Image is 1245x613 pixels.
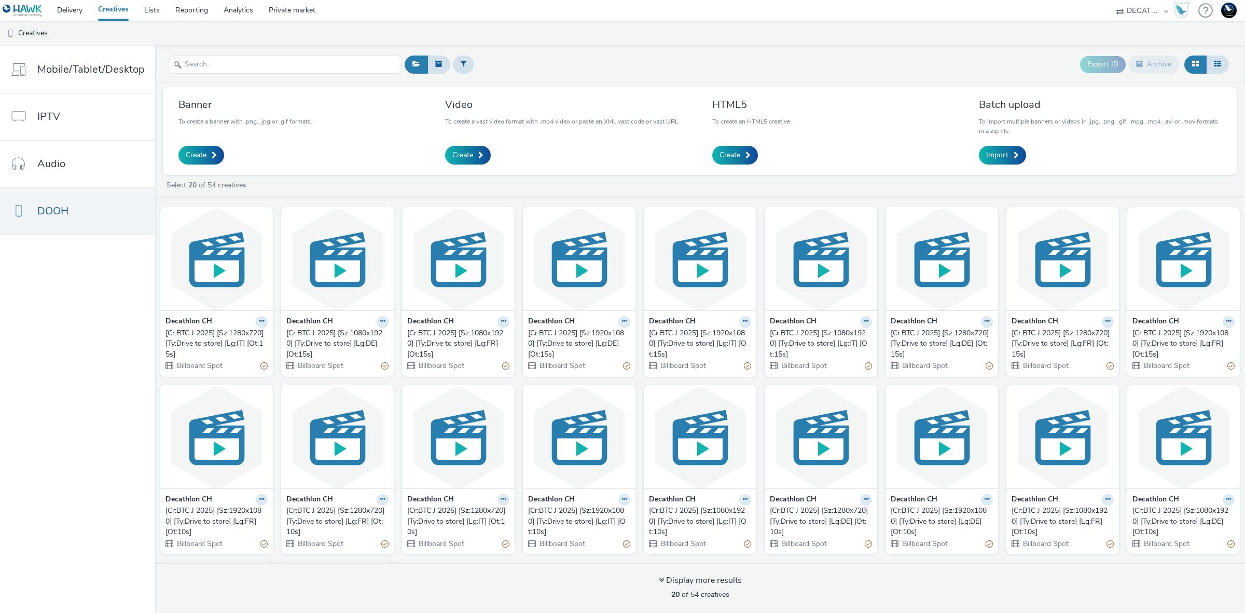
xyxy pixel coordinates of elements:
strong: Decathlon CH [407,316,454,328]
span: Create [452,150,473,160]
img: [Cr:BTC J 2025] [Sz:1080x1920] [Ty:Drive to store] [Lg:IT] [Ot:10s] visual [646,387,754,488]
img: Support Hawk [1221,3,1237,18]
a: [Cr:BTC J 2025] [Sz:1920x1080] [Ty:Drive to store] [Lg:DE] [Ot:15s] [528,328,630,360]
div: [Cr:BTC J 2025] [Sz:1280x720] [Ty:Drive to store] [Lg:FR] [Ot:10s] [286,506,384,537]
div: [Cr:BTC J 2025] [Sz:1280x720] [Ty:Drive to store] [Lg:IT] [Ot:10s] [407,506,505,537]
span: Billboard Spot [659,361,706,371]
img: [Cr:BTC J 2025] [Sz:1280x720] [Ty:Drive to store] [Lg:IT] [Ot:15s] visual [163,209,270,310]
span: Billboard Spot [176,539,223,549]
span: Billboard Spot [297,539,343,549]
a: [Cr:BTC J 2025] [Sz:1080x1920] [Ty:Drive to store] [Lg:IT] [Ot:15s] [770,328,872,360]
div: [Cr:BTC J 2025] [Sz:1080x1920] [Ty:Drive to store] [Lg:IT] [Ot:10s] [649,506,747,537]
div: [Cr:BTC J 2025] [Sz:1080x1920] [Ty:Drive to store] [Lg:DE] [Ot:15s] [286,328,384,360]
p: To create an HTML5 creative. [712,117,792,126]
div: Partially valid [381,361,389,372]
div: Partially valid [1227,538,1235,549]
div: [Cr:BTC J 2025] [Sz:1080x1920] [Ty:Drive to store] [Lg:DE] [Ot:10s] [1132,506,1230,537]
a: [Cr:BTC J 2025] [Sz:1920x1080] [Ty:Drive to store] [Lg:DE] [Ot:10s] [891,506,993,537]
span: Billboard Spot [1143,539,1189,549]
img: [Cr:BTC J 2025] [Sz:1080x1920] [Ty:Drive to store] [Lg:DE] [Ot:15s] visual [284,209,391,310]
span: Create [186,150,206,160]
button: Table [1206,56,1229,73]
a: [Cr:BTC J 2025] [Sz:1080x1920] [Ty:Drive to store] [Lg:DE] [Ot:15s] [286,328,389,360]
a: [Cr:BTC J 2025] [Sz:1920x1080] [Ty:Drive to store] [Lg:IT] [Ot:15s] [649,328,751,360]
strong: Decathlon CH [1012,494,1058,506]
a: [Cr:BTC J 2025] [Sz:1080x1920] [Ty:Drive to store] [Lg:IT] [Ot:10s] [649,506,751,537]
a: [Cr:BTC J 2025] [Sz:1280x720] [Ty:Drive to store] [Lg:DE] [Ot:15s] [891,328,993,360]
h3: Batch upload [979,98,1222,112]
div: [Cr:BTC J 2025] [Sz:1280x720] [Ty:Drive to store] [Lg:DE] [Ot:10s] [770,506,868,537]
a: Hawk Academy [1173,2,1193,19]
div: [Cr:BTC J 2025] [Sz:1080x1920] [Ty:Drive to store] [Lg:FR] [Ot:15s] [407,328,505,360]
img: [Cr:BTC J 2025] [Sz:1080x1920] [Ty:Drive to store] [Lg:DE] [Ot:10s] visual [1130,387,1237,488]
strong: Decathlon CH [891,494,937,506]
span: Billboard Spot [901,539,948,549]
strong: Decathlon CH [1132,316,1179,328]
strong: Decathlon CH [528,316,575,328]
img: [Cr:BTC J 2025] [Sz:1080x1920] [Ty:Drive to store] [Lg:FR] [Ot:10s] visual [1009,387,1116,488]
strong: Decathlon CH [649,316,696,328]
div: Partially valid [381,538,389,549]
span: Billboard Spot [418,361,464,371]
a: [Cr:BTC J 2025] [Sz:1080x1920] [Ty:Drive to store] [Lg:DE] [Ot:10s] [1132,506,1235,537]
img: [Cr:BTC J 2025] [Sz:1280x720] [Ty:Drive to store] [Lg:FR] [Ot:10s] visual [284,387,391,488]
img: dooh [5,29,16,39]
span: Mobile/Tablet/Desktop [37,62,145,77]
button: Export ID [1080,56,1126,73]
div: [Cr:BTC J 2025] [Sz:1920x1080] [Ty:Drive to store] [Lg:FR] [Ot:15s] [1132,328,1230,360]
button: Grid [1184,56,1207,73]
span: Billboard Spot [901,361,948,371]
span: Billboard Spot [1022,361,1069,371]
div: Partially valid [986,538,993,549]
strong: Decathlon CH [165,316,212,328]
span: Import [986,150,1008,160]
a: [Cr:BTC J 2025] [Sz:1080x1920] [Ty:Drive to store] [Lg:FR] [Ot:15s] [407,328,509,360]
div: [Cr:BTC J 2025] [Sz:1920x1080] [Ty:Drive to store] [Lg:DE] [Ot:10s] [891,506,989,537]
div: [Cr:BTC J 2025] [Sz:1280x720] [Ty:Drive to store] [Lg:IT] [Ot:15s] [165,328,264,360]
div: Partially valid [623,361,630,372]
a: Create [178,146,224,165]
strong: Decathlon CH [528,494,575,506]
span: Billboard Spot [176,361,223,371]
div: Partially valid [744,361,751,372]
span: Billboard Spot [780,361,827,371]
span: Audio [37,156,65,171]
img: [Cr:BTC J 2025] [Sz:1280x720] [Ty:Drive to store] [Lg:DE] [Ot:10s] visual [767,387,875,488]
img: Hawk Academy [1173,2,1189,19]
span: of 54 creatives [671,590,729,600]
div: Partially valid [744,538,751,549]
span: Billboard Spot [297,361,343,371]
strong: Decathlon CH [770,494,817,506]
strong: Decathlon CH [407,494,454,506]
div: Partially valid [1106,361,1114,372]
div: Partially valid [502,361,509,372]
strong: Decathlon CH [286,316,333,328]
div: Partially valid [502,538,509,549]
img: [Cr:BTC J 2025] [Sz:1280x720] [Ty:Drive to store] [Lg:IT] [Ot:10s] visual [405,387,512,488]
span: Billboard Spot [538,539,585,549]
span: Billboard Spot [1143,361,1189,371]
div: [Cr:BTC J 2025] [Sz:1920x1080] [Ty:Drive to store] [Lg:IT] [Ot:10s] [528,506,626,537]
span: Billboard Spot [659,539,706,549]
strong: Decathlon CH [1132,494,1179,506]
strong: Decathlon CH [649,494,696,506]
img: undefined Logo [3,4,43,17]
a: [Cr:BTC J 2025] [Sz:1920x1080] [Ty:Drive to store] [Lg:FR] [Ot:10s] [165,506,268,537]
div: Partially valid [623,538,630,549]
img: [Cr:BTC J 2025] [Sz:1080x1920] [Ty:Drive to store] [Lg:FR] [Ot:15s] visual [405,209,512,310]
div: Partially valid [865,361,872,372]
div: Partially valid [1106,538,1114,549]
a: [Cr:BTC J 2025] [Sz:1280x720] [Ty:Drive to store] [Lg:FR] [Ot:10s] [286,506,389,537]
h3: Banner [178,98,312,112]
strong: 20 [671,590,680,600]
img: [Cr:BTC J 2025] [Sz:1280x720] [Ty:Drive to store] [Lg:DE] [Ot:15s] visual [888,209,995,310]
img: [Cr:BTC J 2025] [Sz:1920x1080] [Ty:Drive to store] [Lg:IT] [Ot:10s] visual [525,387,633,488]
span: DOOH [37,203,68,219]
a: Create [712,146,758,165]
a: Create [445,146,491,165]
div: Partially valid [865,538,872,549]
a: [Cr:BTC J 2025] [Sz:1920x1080] [Ty:Drive to store] [Lg:FR] [Ot:15s] [1132,328,1235,360]
div: [Cr:BTC J 2025] [Sz:1920x1080] [Ty:Drive to store] [Lg:IT] [Ot:15s] [649,328,747,360]
img: [Cr:BTC J 2025] [Sz:1280x720] [Ty:Drive to store] [Lg:FR] [Ot:15s] visual [1009,209,1116,310]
